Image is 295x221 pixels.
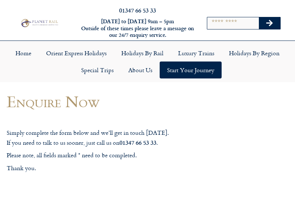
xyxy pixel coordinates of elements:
p: Please note, all fields marked * need to be completed. [7,151,192,160]
nav: Menu [4,45,291,78]
a: Holidays by Region [222,45,287,62]
p: Simply complete the form below and we’ll get in touch [DATE]. If you need to talk to us sooner, j... [7,128,192,147]
a: Holidays by Rail [114,45,171,62]
a: About Us [121,62,160,78]
a: Home [8,45,39,62]
a: Start your Journey [160,62,222,78]
a: 01347 66 53 33 [119,6,156,14]
h1: Enquire Now [7,93,192,110]
img: Planet Rail Train Holidays Logo [20,18,59,28]
strong: 01347 66 53 33 [119,138,156,147]
a: Luxury Trains [171,45,222,62]
p: Thank you. [7,164,192,173]
a: Orient Express Holidays [39,45,114,62]
a: Special Trips [74,62,121,78]
button: Search [259,17,280,29]
h6: [DATE] to [DATE] 9am – 5pm Outside of these times please leave a message on our 24/7 enquiry serv... [80,18,195,39]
